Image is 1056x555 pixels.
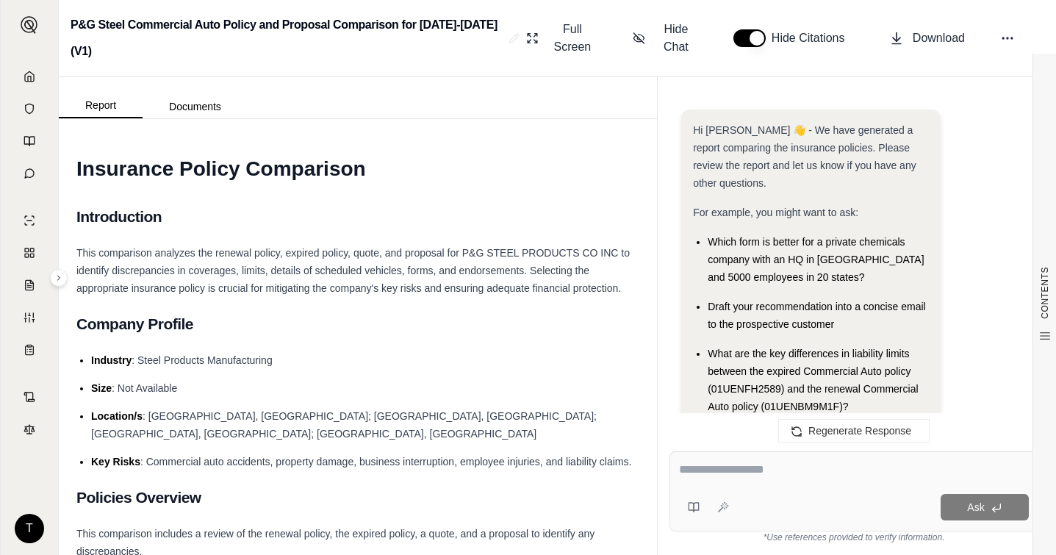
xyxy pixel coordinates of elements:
span: Full Screen [547,21,597,56]
span: Hide Chat [654,21,698,56]
span: Industry [91,354,132,366]
a: Prompt Library [10,126,49,156]
h2: Company Profile [76,309,639,340]
button: Hide Chat [627,15,704,62]
span: Size [91,382,112,394]
a: Home [10,62,49,91]
button: Regenerate Response [778,419,930,443]
span: Key Risks [91,456,140,468]
span: For example, you might want to ask: [693,207,858,218]
img: Expand sidebar [21,16,38,34]
span: : Commercial auto accidents, property damage, business interruption, employee injuries, and liabi... [140,456,631,468]
span: This comparison analyzes the renewal policy, expired policy, quote, and proposal for P&G STEEL PR... [76,247,630,294]
span: Ask [967,501,984,513]
span: Hi [PERSON_NAME] 👋 - We have generated a report comparing the insurance policies. Please review t... [693,124,916,189]
a: Contract Analysis [10,382,49,412]
span: Draft your recommendation into a concise email to the prospective customer [708,301,925,330]
a: Legal Search Engine [10,415,49,444]
span: : Not Available [112,382,177,394]
span: : [GEOGRAPHIC_DATA], [GEOGRAPHIC_DATA]; [GEOGRAPHIC_DATA], [GEOGRAPHIC_DATA]; [GEOGRAPHIC_DATA], ... [91,410,597,440]
button: Report [59,93,143,118]
h2: Policies Overview [76,482,639,513]
button: Ask [941,494,1029,520]
a: Claim Coverage [10,271,49,300]
span: What are the key differences in liability limits between the expired Commercial Auto policy (01UE... [708,348,918,412]
div: T [15,514,44,543]
button: Download [883,24,971,53]
div: *Use references provided to verify information. [669,531,1038,543]
button: Expand sidebar [15,10,44,40]
span: Hide Citations [772,29,854,47]
button: Documents [143,95,248,118]
h1: Insurance Policy Comparison [76,148,639,190]
span: Download [913,29,965,47]
a: Custom Report [10,303,49,332]
a: Documents Vault [10,94,49,123]
a: Policy Comparisons [10,238,49,268]
span: Location/s [91,410,143,422]
h2: Introduction [76,201,639,232]
button: Full Screen [520,15,603,62]
a: Single Policy [10,206,49,235]
span: CONTENTS [1039,267,1051,319]
span: Which form is better for a private chemicals company with an HQ in [GEOGRAPHIC_DATA] and 5000 emp... [708,236,924,283]
button: Expand sidebar [50,269,68,287]
span: Regenerate Response [808,425,911,437]
h2: P&G Steel Commercial Auto Policy and Proposal Comparison for [DATE]-[DATE] (V1) [71,12,503,65]
span: : Steel Products Manufacturing [132,354,272,366]
a: Coverage Table [10,335,49,365]
a: Chat [10,159,49,188]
